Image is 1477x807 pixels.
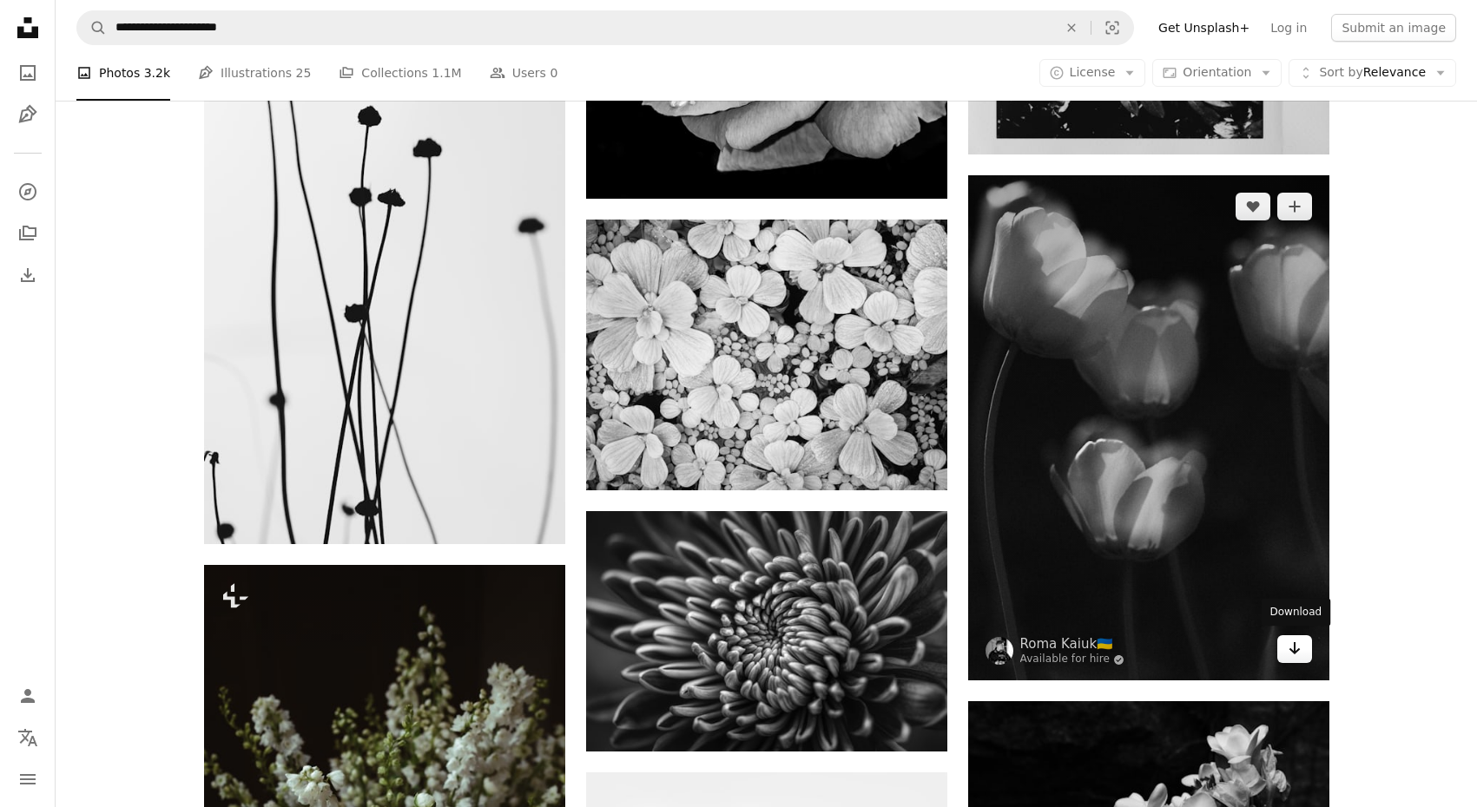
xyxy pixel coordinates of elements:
button: Add to Collection [1277,193,1312,220]
span: 25 [296,63,312,82]
span: Sort by [1319,65,1362,79]
img: grayscale photo of chrysanthemum [586,511,947,751]
a: Illustrations [10,97,45,132]
span: License [1070,65,1116,79]
a: Collections 1.1M [339,45,461,101]
div: Download [1262,599,1331,627]
a: Users 0 [490,45,558,101]
button: License [1039,59,1146,87]
img: close-up of white flowers [968,175,1329,680]
a: Log in / Sign up [10,679,45,713]
span: Relevance [1319,64,1426,82]
a: Available for hire [1020,653,1125,666]
button: Sort byRelevance [1289,59,1456,87]
img: purple flowers on gray scale photography [586,220,947,490]
button: Clear [1052,11,1091,44]
button: Orientation [1152,59,1282,87]
span: 1.1M [432,63,461,82]
a: grayscale photo of chrysanthemum [586,623,947,639]
a: purple flowers on gray scale photography [586,346,947,362]
button: Submit an image [1331,14,1456,42]
button: Like [1236,193,1270,220]
a: Explore [10,174,45,209]
a: Roma Kaiuk🇺🇦 [1020,635,1125,653]
img: Go to Roma Kaiuk🇺🇦's profile [986,637,1013,665]
a: a black and white photo of a bunch of flowers [204,264,565,279]
span: Orientation [1183,65,1251,79]
a: Illustrations 25 [198,45,311,101]
a: Home — Unsplash [10,10,45,49]
a: close-up of white flowers [968,419,1329,435]
a: Collections [10,216,45,251]
a: Get Unsplash+ [1148,14,1260,42]
button: Menu [10,762,45,797]
button: Visual search [1091,11,1133,44]
button: Language [10,720,45,755]
a: Log in [1260,14,1317,42]
button: Search Unsplash [77,11,107,44]
form: Find visuals sitewide [76,10,1134,45]
span: 0 [550,63,557,82]
a: Download History [10,258,45,292]
a: Photos [10,56,45,90]
a: Download [1277,635,1312,663]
